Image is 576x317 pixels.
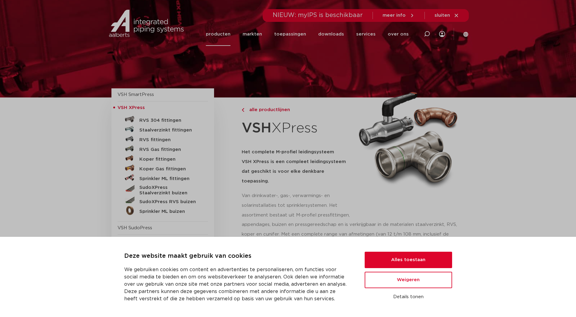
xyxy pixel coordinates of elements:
a: alle productlijnen [242,106,352,114]
h5: Het complete M-profiel leidingsysteem VSH XPress is een compleet leidingsysteem dat geschikt is v... [242,147,352,186]
a: VSH SmartPress [118,92,154,97]
a: Sprinkler ML buizen [118,206,208,215]
a: RVS fittingen [118,134,208,144]
a: producten [206,22,230,46]
a: SudoXPress RVS buizen [118,196,208,206]
h5: SudoXPress RVS buizen [139,199,199,205]
a: VSH SudoPress [118,226,152,230]
p: appendages, buizen en pressgereedschap en is verkrijgbaar in de materialen staalverzinkt, RVS, ko... [242,220,465,249]
h5: SudoXPress Staalverzinkt buizen [139,185,199,196]
a: Koper fittingen [118,153,208,163]
a: toepassingen [274,22,306,46]
span: meer info [383,13,406,18]
button: Weigeren [365,272,452,288]
p: Deze website maakt gebruik van cookies [124,251,350,261]
h5: RVS fittingen [139,137,199,143]
h5: Sprinkler ML buizen [139,209,199,214]
a: Koper Gas fittingen [118,163,208,173]
h5: Koper Gas fittingen [139,166,199,172]
a: over ons [388,22,409,46]
a: meer info [383,13,415,18]
a: RVS Gas fittingen [118,144,208,153]
p: Van drinkwater-, gas-, verwarmings- en solarinstallaties tot sprinklersystemen. Het assortiment b... [242,191,352,220]
h1: XPress [242,117,352,140]
button: Details tonen [365,292,452,302]
strong: VSH [242,121,271,135]
span: sluiten [435,13,450,18]
h5: Koper fittingen [139,157,199,162]
p: We gebruiken cookies om content en advertenties te personaliseren, om functies voor social media ... [124,266,350,302]
a: Sprinkler ML fittingen [118,173,208,182]
a: sluiten [435,13,459,18]
span: VSH XPress [118,105,145,110]
a: RVS 304 fittingen [118,114,208,124]
img: chevron-right.svg [242,108,244,112]
a: services [356,22,376,46]
span: NIEUW: myIPS is beschikbaar [273,12,363,18]
a: Staalverzinkt fittingen [118,124,208,134]
nav: Menu [206,22,409,46]
a: SudoXPress Staalverzinkt buizen [118,182,208,196]
span: alle productlijnen [246,107,290,112]
button: Alles toestaan [365,252,452,268]
h5: RVS Gas fittingen [139,147,199,152]
a: downloads [318,22,344,46]
h5: RVS 304 fittingen [139,118,199,123]
h5: Sprinkler ML fittingen [139,176,199,182]
h5: Staalverzinkt fittingen [139,128,199,133]
a: markten [243,22,262,46]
